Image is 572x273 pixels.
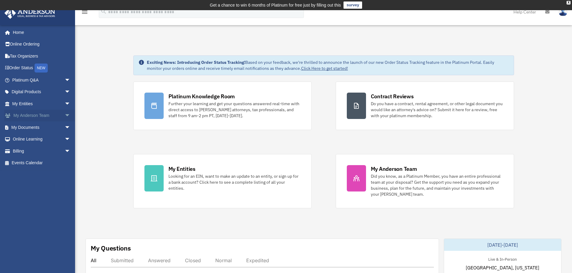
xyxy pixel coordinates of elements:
a: Platinum Knowledge Room Further your learning and get your questions answered real-time with dire... [133,82,312,130]
span: arrow_drop_down [65,74,77,86]
div: [DATE]-[DATE] [444,239,561,251]
i: menu [81,8,88,16]
strong: Exciting News: Introducing Order Status Tracking! [147,60,245,65]
a: Order StatusNEW [4,62,80,74]
div: Contract Reviews [371,93,414,100]
div: Did you know, as a Platinum Member, you have an entire professional team at your disposal? Get th... [371,173,503,197]
i: search [100,8,107,15]
a: Online Learningarrow_drop_down [4,133,80,145]
div: Do you have a contract, rental agreement, or other legal document you would like an attorney's ad... [371,101,503,119]
a: Events Calendar [4,157,80,169]
img: Anderson Advisors Platinum Portal [3,7,57,19]
a: Home [4,26,77,38]
div: Submitted [111,257,134,263]
div: Expedited [246,257,269,263]
div: close [567,1,570,4]
div: Normal [215,257,232,263]
a: Billingarrow_drop_down [4,145,80,157]
div: Answered [148,257,171,263]
span: arrow_drop_down [65,121,77,134]
span: arrow_drop_down [65,145,77,157]
img: User Pic [558,7,567,16]
a: My Entities Looking for an EIN, want to make an update to an entity, or sign up for a bank accoun... [133,154,312,208]
a: Contract Reviews Do you have a contract, rental agreement, or other legal document you would like... [336,82,514,130]
span: arrow_drop_down [65,98,77,110]
a: Online Ordering [4,38,80,50]
span: arrow_drop_down [65,110,77,122]
a: menu [81,10,88,16]
div: Closed [185,257,201,263]
div: My Entities [168,165,195,173]
div: Live & In-Person [483,256,522,262]
div: My Questions [91,244,131,253]
span: arrow_drop_down [65,133,77,146]
div: NEW [35,64,48,73]
a: My Anderson Teamarrow_drop_down [4,110,80,122]
a: Click Here to get started! [301,66,348,71]
div: Platinum Knowledge Room [168,93,235,100]
div: My Anderson Team [371,165,417,173]
a: My Entitiesarrow_drop_down [4,98,80,110]
a: Platinum Q&Aarrow_drop_down [4,74,80,86]
a: My Documentsarrow_drop_down [4,121,80,133]
a: Tax Organizers [4,50,80,62]
a: Digital Productsarrow_drop_down [4,86,80,98]
div: All [91,257,96,263]
span: arrow_drop_down [65,86,77,98]
div: Looking for an EIN, want to make an update to an entity, or sign up for a bank account? Click her... [168,173,301,191]
div: Further your learning and get your questions answered real-time with direct access to [PERSON_NAM... [168,101,301,119]
div: Get a chance to win 6 months of Platinum for free just by filling out this [210,1,341,9]
div: Based on your feedback, we're thrilled to announce the launch of our new Order Status Tracking fe... [147,59,509,71]
a: My Anderson Team Did you know, as a Platinum Member, you have an entire professional team at your... [336,154,514,208]
a: survey [344,1,362,9]
span: [GEOGRAPHIC_DATA], [US_STATE] [466,264,539,271]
